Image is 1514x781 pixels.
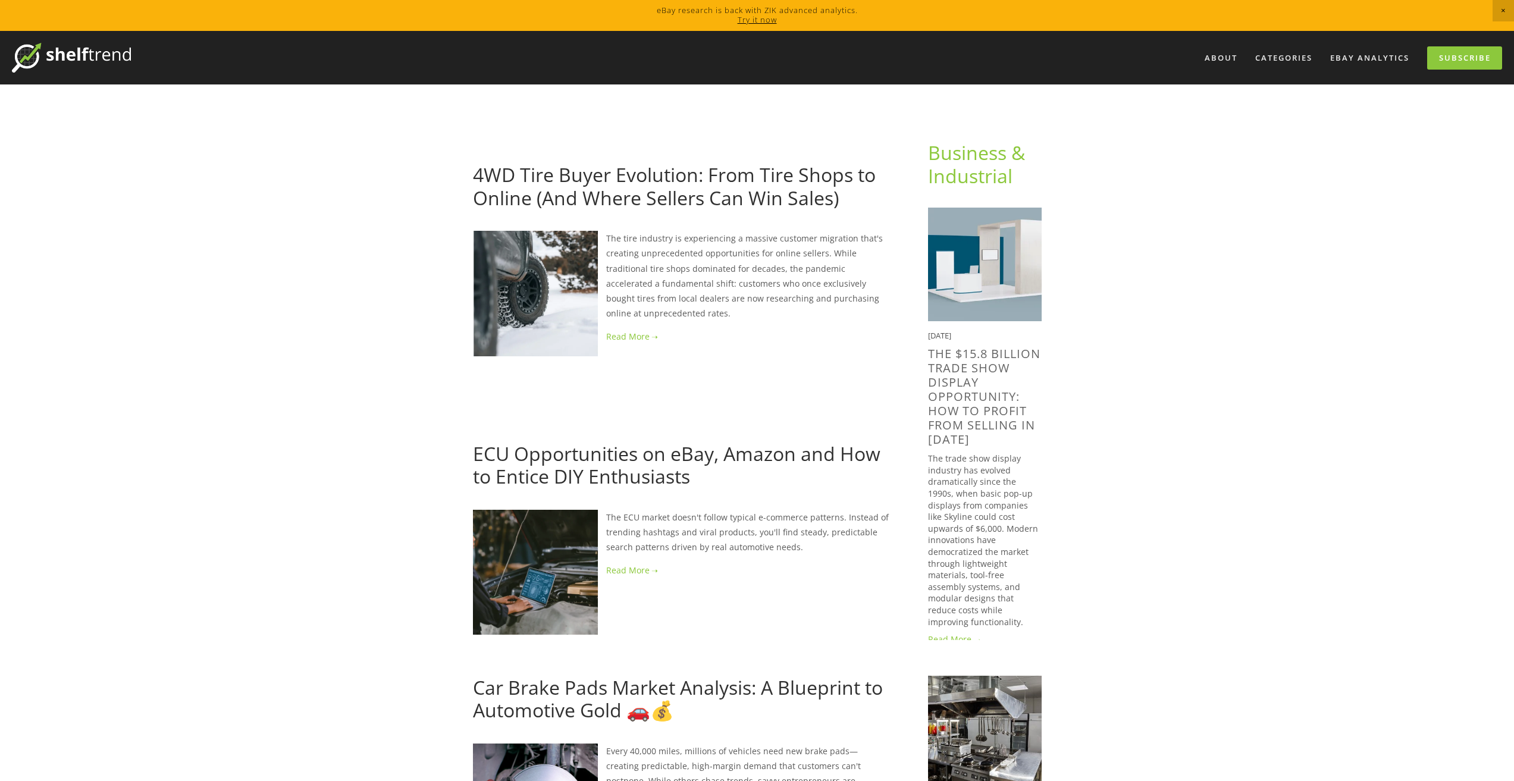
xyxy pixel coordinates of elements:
a: Car Brake Pads Market Analysis: A Blueprint to Automotive Gold 🚗💰 [473,675,883,723]
img: ShelfTrend [12,43,131,73]
img: 4WD Tire Buyer Evolution: From Tire Shops to Online (And Where Sellers Can Win Sales) [473,231,598,356]
div: Categories [1247,48,1320,68]
p: The tire industry is experiencing a massive customer migration that's creating unprecedented oppo... [473,231,890,321]
a: eBay Analytics [1322,48,1417,68]
a: Try it now [738,14,777,25]
time: [DATE] [928,330,951,341]
a: Read More → [928,633,1042,645]
img: ECU Opportunities on eBay, Amazon and How to Entice DIY Enthusiasts [473,510,598,635]
a: Business & Industrial [928,140,1030,188]
p: The ECU market doesn't follow typical e-commerce patterns. Instead of trending hashtags and viral... [473,510,890,555]
a: [DATE] [473,143,500,155]
a: ECU Opportunities on eBay, Amazon and How to Entice DIY Enthusiasts [473,441,880,489]
a: The $15.8 Billion Trade Show Display Opportunity: How to Profit from selling in [DATE] [928,346,1040,447]
p: The trade show display industry has evolved dramatically since the 1990s, when basic pop-up displ... [928,453,1042,628]
a: [DATE] [473,422,500,434]
a: Subscribe [1427,46,1502,70]
a: 4WD Tire Buyer Evolution: From Tire Shops to Online (And Where Sellers Can Win Sales) [473,162,876,210]
img: The $15.8 Billion Trade Show Display Opportunity: How to Profit from selling in 2025 [928,208,1042,321]
a: [DATE] [606,656,633,667]
a: About [1197,48,1245,68]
